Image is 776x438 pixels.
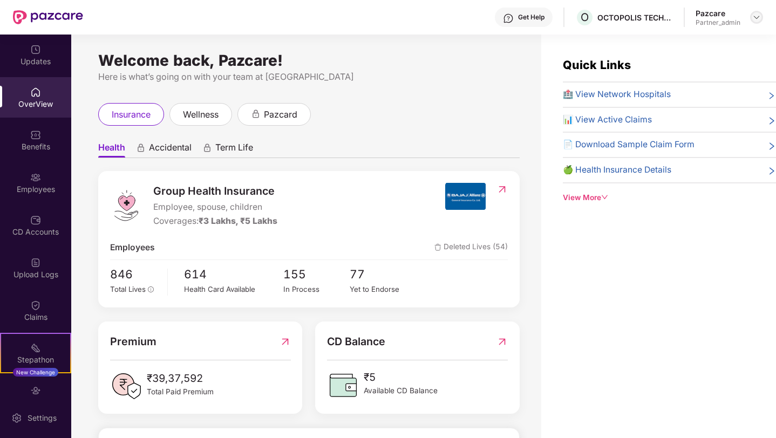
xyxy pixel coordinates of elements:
[563,163,671,177] span: 🍏 Health Insurance Details
[696,8,740,18] div: Pazcare
[147,386,214,398] span: Total Paid Premium
[350,265,416,283] span: 77
[563,138,695,152] span: 📄 Download Sample Claim Form
[563,88,671,101] span: 🏥 View Network Hospitals
[696,18,740,27] div: Partner_admin
[110,370,142,402] img: PaidPremiumIcon
[597,12,673,23] div: OCTOPOLIS TECHNOLOGIES PRIVATE LIMITED
[563,58,631,72] span: Quick Links
[264,108,297,121] span: pazcard
[767,115,776,127] span: right
[30,385,41,396] img: svg+xml;base64,PHN2ZyBpZD0iRW5kb3JzZW1lbnRzIiB4bWxucz0iaHR0cDovL3d3dy53My5vcmcvMjAwMC9zdmciIHdpZH...
[202,143,212,153] div: animation
[110,189,142,222] img: logo
[283,284,350,295] div: In Process
[496,184,508,195] img: RedirectIcon
[364,385,438,396] span: Available CD Balance
[1,354,70,365] div: Stepathon
[98,56,520,65] div: Welcome back, Pazcare!
[563,113,652,127] span: 📊 View Active Claims
[445,183,486,210] img: insurerIcon
[215,142,253,158] span: Term Life
[184,284,283,295] div: Health Card Available
[148,286,154,293] span: info-circle
[110,241,155,255] span: Employees
[280,333,291,350] img: RedirectIcon
[110,285,146,293] span: Total Lives
[184,265,283,283] span: 614
[364,369,438,385] span: ₹5
[11,413,22,423] img: svg+xml;base64,PHN2ZyBpZD0iU2V0dGluZy0yMHgyMCIgeG1sbnM9Imh0dHA6Ly93d3cudzMub3JnLzIwMDAvc3ZnIiB3aW...
[24,413,60,423] div: Settings
[518,13,544,22] div: Get Help
[30,257,41,268] img: svg+xml;base64,PHN2ZyBpZD0iVXBsb2FkX0xvZ3MiIGRhdGEtbmFtZT0iVXBsb2FkIExvZ3MiIHhtbG5zPSJodHRwOi8vd3...
[13,368,58,377] div: New Challenge
[199,216,277,226] span: ₹3 Lakhs, ₹5 Lakhs
[30,343,41,353] img: svg+xml;base64,PHN2ZyB4bWxucz0iaHR0cDovL3d3dy53My5vcmcvMjAwMC9zdmciIHdpZHRoPSIyMSIgaGVpZ2h0PSIyMC...
[581,11,589,24] span: O
[30,129,41,140] img: svg+xml;base64,PHN2ZyBpZD0iQmVuZWZpdHMiIHhtbG5zPSJodHRwOi8vd3d3LnczLm9yZy8yMDAwL3N2ZyIgd2lkdGg9Ij...
[752,13,761,22] img: svg+xml;base64,PHN2ZyBpZD0iRHJvcGRvd24tMzJ4MzIiIHhtbG5zPSJodHRwOi8vd3d3LnczLm9yZy8yMDAwL3N2ZyIgd2...
[434,244,441,251] img: deleteIcon
[767,166,776,177] span: right
[30,172,41,183] img: svg+xml;base64,PHN2ZyBpZD0iRW1wbG95ZWVzIiB4bWxucz0iaHR0cDovL3d3dy53My5vcmcvMjAwMC9zdmciIHdpZHRoPS...
[283,265,350,283] span: 155
[149,142,192,158] span: Accidental
[153,201,277,214] span: Employee, spouse, children
[112,108,151,121] span: insurance
[147,370,214,386] span: ₹39,37,592
[13,10,83,24] img: New Pazcare Logo
[327,333,385,350] span: CD Balance
[30,215,41,225] img: svg+xml;base64,PHN2ZyBpZD0iQ0RfQWNjb3VudHMiIGRhdGEtbmFtZT0iQ0QgQWNjb3VudHMiIHhtbG5zPSJodHRwOi8vd3...
[153,215,277,228] div: Coverages:
[767,140,776,152] span: right
[153,183,277,200] span: Group Health Insurance
[251,109,261,119] div: animation
[98,142,125,158] span: Health
[110,265,160,283] span: 846
[110,333,156,350] span: Premium
[496,333,508,350] img: RedirectIcon
[30,87,41,98] img: svg+xml;base64,PHN2ZyBpZD0iSG9tZSIgeG1sbnM9Imh0dHA6Ly93d3cudzMub3JnLzIwMDAvc3ZnIiB3aWR0aD0iMjAiIG...
[30,44,41,55] img: svg+xml;base64,PHN2ZyBpZD0iVXBkYXRlZCIgeG1sbnM9Imh0dHA6Ly93d3cudzMub3JnLzIwMDAvc3ZnIiB3aWR0aD0iMj...
[350,284,416,295] div: Yet to Endorse
[183,108,219,121] span: wellness
[327,369,359,401] img: CDBalanceIcon
[767,90,776,101] span: right
[30,300,41,311] img: svg+xml;base64,PHN2ZyBpZD0iQ2xhaW0iIHhtbG5zPSJodHRwOi8vd3d3LnczLm9yZy8yMDAwL3N2ZyIgd2lkdGg9IjIwIi...
[98,70,520,84] div: Here is what’s going on with your team at [GEOGRAPHIC_DATA]
[601,194,609,201] span: down
[563,192,776,203] div: View More
[136,143,146,153] div: animation
[434,241,508,255] span: Deleted Lives (54)
[503,13,514,24] img: svg+xml;base64,PHN2ZyBpZD0iSGVscC0zMngzMiIgeG1sbnM9Imh0dHA6Ly93d3cudzMub3JnLzIwMDAvc3ZnIiB3aWR0aD...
